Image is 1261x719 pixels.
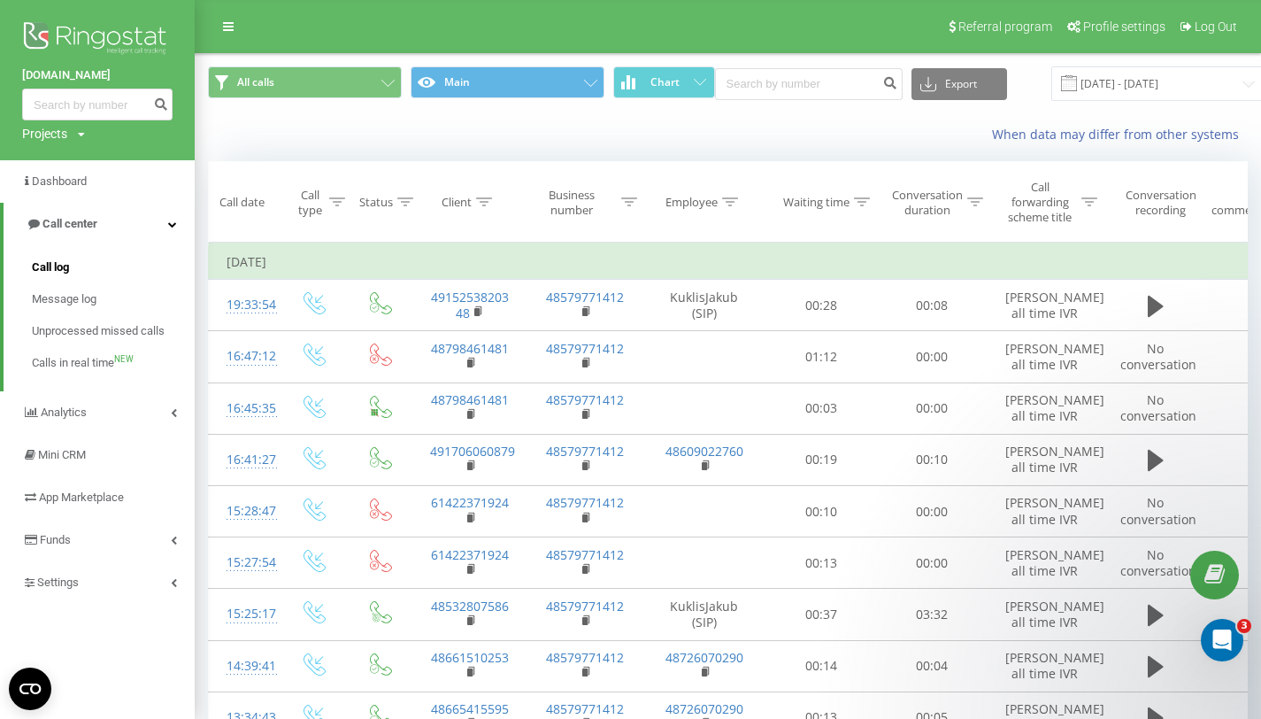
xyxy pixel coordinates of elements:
[665,443,743,460] a: 48609022760
[37,576,79,589] span: Settings
[1237,619,1251,633] span: 3
[877,331,988,383] td: 00:00
[1003,180,1077,225] div: Call forwarding scheme title
[546,391,624,408] a: 48579771412
[665,649,743,666] a: 48726070290
[32,283,195,315] a: Message log
[32,290,96,308] span: Message log
[642,280,766,331] td: KuklisJakub (SIP)
[613,66,715,98] button: Chart
[877,434,988,485] td: 00:10
[32,174,87,188] span: Dashboard
[546,649,624,666] a: 48579771412
[39,491,124,504] span: App Marketplace
[227,597,262,631] div: 15:25:17
[665,195,718,210] div: Employee
[42,217,97,230] span: Call center
[227,391,262,426] div: 16:45:35
[642,589,766,640] td: KuklisJakub (SIP)
[988,383,1103,434] td: [PERSON_NAME] all time IVR
[431,289,509,321] a: 4915253820348
[431,649,509,666] a: 48661510253
[38,448,86,461] span: Mini CRM
[22,66,173,84] a: [DOMAIN_NAME]
[766,537,877,589] td: 00:13
[411,66,604,98] button: Main
[988,280,1103,331] td: [PERSON_NAME] all time IVR
[1083,19,1165,34] span: Profile settings
[431,700,509,717] a: 48665415595
[32,259,69,276] span: Call log
[715,68,903,100] input: Search by number
[1120,546,1196,579] span: No conversation
[988,331,1103,383] td: [PERSON_NAME] all time IVR
[208,66,402,98] button: All calls
[431,598,509,615] a: 48532807586
[227,494,262,529] div: 15:28:47
[766,434,877,485] td: 00:19
[32,322,165,340] span: Unprocessed missed calls
[22,125,67,143] div: Projects
[527,188,618,218] div: Business number
[32,315,195,347] a: Unprocessed missed calls
[988,589,1103,640] td: [PERSON_NAME] all time IVR
[783,195,850,210] div: Waiting time
[546,700,624,717] a: 48579771412
[227,649,262,684] div: 14:39:41
[988,486,1103,537] td: [PERSON_NAME] all time IVR
[1195,19,1237,34] span: Log Out
[32,251,195,283] a: Call log
[877,280,988,331] td: 00:08
[877,486,988,537] td: 00:00
[237,75,274,89] span: All calls
[359,195,393,210] div: Status
[988,640,1103,692] td: [PERSON_NAME] all time IVR
[431,546,509,563] a: 61422371924
[219,195,265,210] div: Call date
[911,68,1007,100] button: Export
[431,391,509,408] a: 48798461481
[227,545,262,580] div: 15:27:54
[227,288,262,322] div: 19:33:54
[442,195,472,210] div: Client
[546,598,624,615] a: 48579771412
[766,331,877,383] td: 01:12
[546,494,624,511] a: 48579771412
[546,289,624,305] a: 48579771412
[877,640,988,692] td: 00:04
[430,443,515,460] a: 491706060879
[992,126,1248,143] a: When data may differ from other systems
[650,76,680,89] span: Chart
[1120,391,1196,424] span: No conversation
[22,18,173,62] img: Ringostat logo
[1120,494,1196,527] span: No conversation
[766,383,877,434] td: 00:03
[766,280,877,331] td: 00:28
[877,537,988,589] td: 00:00
[546,443,624,460] a: 48579771412
[546,340,624,357] a: 48579771412
[227,339,262,374] div: 16:47:12
[4,203,195,245] a: Call center
[877,383,988,434] td: 00:00
[227,443,262,477] div: 16:41:27
[32,354,114,372] span: Calls in real time
[41,406,87,419] span: Analytics
[1201,619,1243,661] iframe: Intercom live chat
[958,19,1052,34] span: Referral program
[766,640,877,692] td: 00:14
[665,700,743,717] a: 48726070290
[431,494,509,511] a: 61422371924
[877,589,988,640] td: 03:32
[22,89,173,120] input: Search by number
[431,340,509,357] a: 48798461481
[766,589,877,640] td: 00:37
[1118,188,1203,218] div: Conversation recording
[766,486,877,537] td: 00:10
[988,434,1103,485] td: [PERSON_NAME] all time IVR
[546,546,624,563] a: 48579771412
[9,668,51,710] button: Open CMP widget
[892,188,963,218] div: Conversation duration
[40,533,71,546] span: Funds
[32,347,195,379] a: Calls in real timeNEW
